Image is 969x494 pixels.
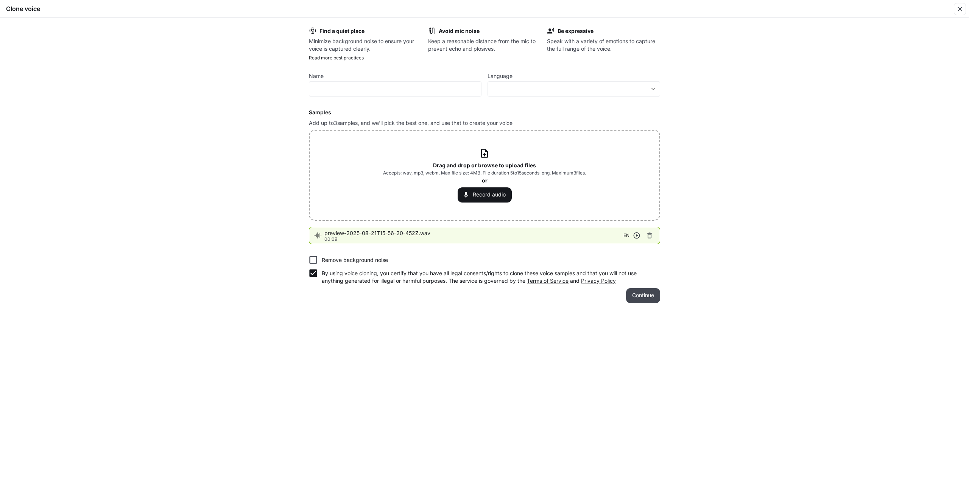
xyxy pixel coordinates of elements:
[309,119,660,127] p: Add up to 3 samples, and we'll pick the best one, and use that to create your voice
[309,73,324,79] p: Name
[383,169,586,177] span: Accepts: wav, mp3, webm. Max file size: 4MB. File duration 5 to 15 seconds long. Maximum 3 files.
[623,232,629,239] span: EN
[309,109,660,116] h6: Samples
[319,28,365,34] b: Find a quiet place
[324,237,623,242] p: 00:09
[547,37,660,53] p: Speak with a variety of emotions to capture the full range of the voice.
[482,177,488,184] b: or
[6,5,40,13] h5: Clone voice
[458,187,512,203] button: Record audio
[309,37,422,53] p: Minimize background noise to ensure your voice is captured clearly.
[309,55,364,61] a: Read more best practices
[488,73,513,79] p: Language
[324,229,623,237] span: preview-2025-08-21T15-56-20-452Z.wav
[433,162,536,168] b: Drag and drop or browse to upload files
[322,256,388,264] p: Remove background noise
[428,37,541,53] p: Keep a reasonable distance from the mic to prevent echo and plosives.
[488,85,660,93] div: ​
[626,288,660,303] button: Continue
[527,277,569,284] a: Terms of Service
[322,270,654,285] p: By using voice cloning, you certify that you have all legal consents/rights to clone these voice ...
[581,277,616,284] a: Privacy Policy
[558,28,594,34] b: Be expressive
[439,28,480,34] b: Avoid mic noise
